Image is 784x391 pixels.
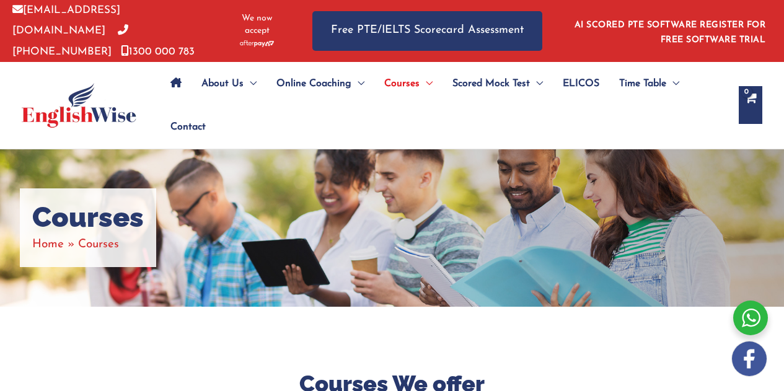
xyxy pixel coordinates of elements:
[201,62,244,105] span: About Us
[22,83,136,128] img: cropped-ew-logo
[739,86,762,124] a: View Shopping Cart, empty
[121,46,195,57] a: 1300 000 783
[12,25,128,56] a: [PHONE_NUMBER]
[240,40,274,47] img: Afterpay-Logo
[619,62,666,105] span: Time Table
[161,105,206,149] a: Contact
[170,105,206,149] span: Contact
[575,20,766,45] a: AI SCORED PTE SOFTWARE REGISTER FOR FREE SOFTWARE TRIAL
[553,62,609,105] a: ELICOS
[232,12,281,37] span: We now accept
[384,62,420,105] span: Courses
[312,11,542,50] a: Free PTE/IELTS Scorecard Assessment
[443,62,553,105] a: Scored Mock TestMenu Toggle
[192,62,266,105] a: About UsMenu Toggle
[12,5,120,36] a: [EMAIL_ADDRESS][DOMAIN_NAME]
[32,234,144,255] nav: Breadcrumbs
[32,201,144,234] h1: Courses
[732,341,767,376] img: white-facebook.png
[351,62,364,105] span: Menu Toggle
[452,62,530,105] span: Scored Mock Test
[609,62,689,105] a: Time TableMenu Toggle
[161,62,726,149] nav: Site Navigation: Main Menu
[374,62,443,105] a: CoursesMenu Toggle
[530,62,543,105] span: Menu Toggle
[276,62,351,105] span: Online Coaching
[666,62,679,105] span: Menu Toggle
[78,239,119,250] span: Courses
[420,62,433,105] span: Menu Toggle
[32,239,64,250] a: Home
[266,62,374,105] a: Online CoachingMenu Toggle
[244,62,257,105] span: Menu Toggle
[563,62,599,105] span: ELICOS
[567,11,772,51] aside: Header Widget 1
